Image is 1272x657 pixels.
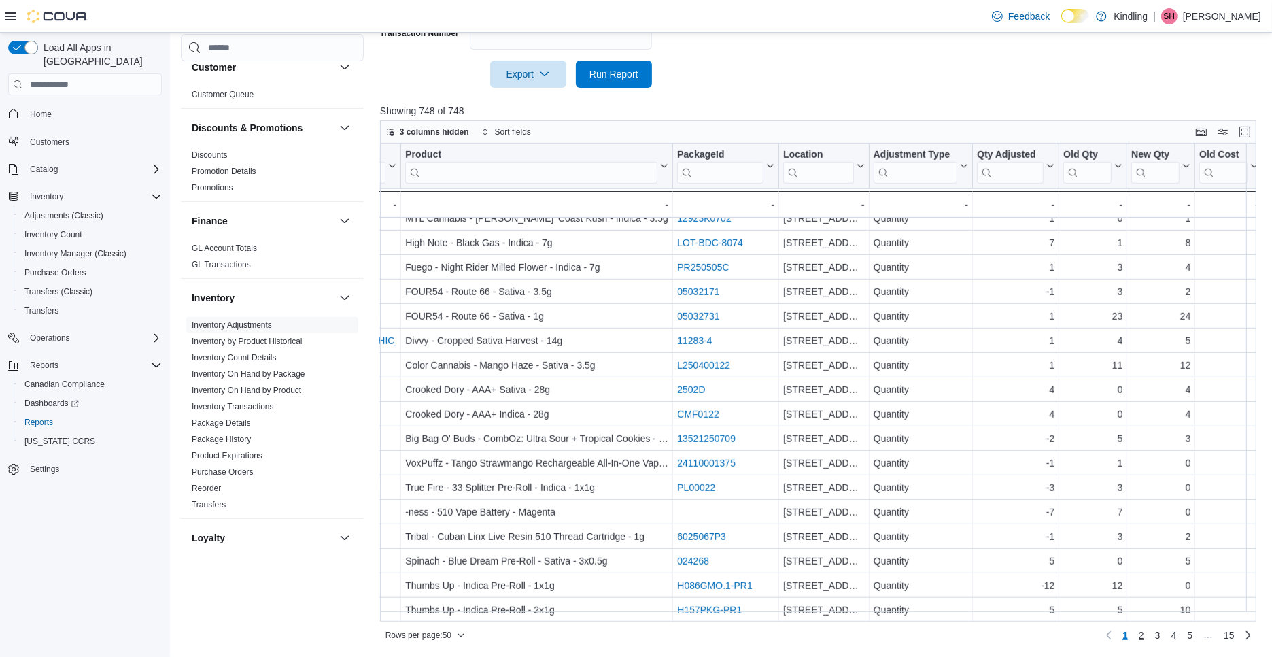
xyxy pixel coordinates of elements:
button: Customers [3,132,167,152]
span: Package History [192,434,251,445]
span: 3 [1155,628,1161,642]
div: Steph Heinke [1161,8,1178,24]
div: -ness - 510 Vape Battery - Magenta [405,504,668,520]
a: 6025067P3 [677,531,726,542]
button: Loyalty [337,530,353,546]
button: Home [3,103,167,123]
div: 1 [977,259,1054,275]
div: Tribal - Cuban Linx Live Resin 510 Thread Cartridge - 1g [405,528,668,545]
div: Quantity [874,406,969,422]
div: Package URL [677,149,763,184]
span: Inventory [24,188,162,205]
div: Qty Adjusted [977,149,1044,162]
a: 2502D [677,384,705,395]
div: Old Qty [1063,149,1112,162]
a: H157PKG-PR1 [677,605,742,616]
a: Transfers (Classic) [19,284,98,300]
button: Finance [192,214,334,228]
div: [STREET_ADDRESS] [783,308,865,324]
div: Qty Adjusted [977,149,1044,184]
button: Reports [24,357,64,373]
div: Adjustment Type [874,149,958,184]
button: Old Cost [1199,149,1258,184]
div: Product [405,149,657,162]
button: Customer [337,59,353,75]
button: Discounts & Promotions [337,120,353,136]
div: Old Cost [1199,149,1248,162]
div: -1 [977,528,1054,545]
span: Purchase Orders [19,265,162,281]
button: Transfers (Classic) [14,282,167,301]
button: Adjustments (Classic) [14,206,167,225]
div: [STREET_ADDRESS] [783,235,865,251]
div: - [1131,197,1190,213]
span: Customer Queue [192,89,254,100]
a: CMF0122 [677,409,719,420]
div: [STREET_ADDRESS] [783,504,865,520]
div: [STREET_ADDRESS] [783,210,865,226]
span: Adjustments (Classic) [24,210,103,221]
a: 13521250709 [677,433,736,444]
a: Inventory Transactions [192,402,274,411]
div: -1 [977,455,1054,471]
span: Product Expirations [192,450,262,461]
button: Inventory Count [14,225,167,244]
div: 4 [977,406,1054,422]
span: [US_STATE] CCRS [24,436,95,447]
button: Inventory [192,291,334,305]
span: Inventory Count Details [192,352,277,363]
div: Inventory [181,317,364,518]
div: Discounts & Promotions [181,147,364,201]
span: Home [30,109,52,120]
div: 4 [1131,406,1190,422]
button: Reports [14,413,167,432]
button: Operations [3,328,167,348]
div: -2 [977,431,1054,447]
span: Dashboards [24,398,79,409]
div: VoxPuffz - Tango Strawmango Rechargeable All-In-One Vape 1000 THC - Sativa - 1.2g [405,455,668,471]
span: Package Details [192,418,251,428]
span: Transfers [19,303,162,319]
span: Reports [24,357,162,373]
a: Package Details [192,418,251,428]
div: Quantity [874,455,969,471]
button: Loyalty [192,531,334,545]
div: FOUR54 - Route 66 - Sativa - 1g [405,308,668,324]
span: Settings [24,460,162,477]
a: GL Account Totals [192,243,257,253]
div: 7 [977,235,1054,251]
div: Quantity [874,357,969,373]
span: Discounts [192,150,228,161]
nav: Complex example [8,98,162,514]
button: Enter fullscreen [1237,124,1253,140]
button: Purchase Orders [14,263,167,282]
div: MTL Cannabis - [PERSON_NAME]' Coast Kush - Indica - 3.5g [405,210,668,226]
div: 0 [1131,479,1190,496]
div: - [1199,197,1258,213]
span: Inventory Count [19,226,162,243]
button: Inventory [24,188,69,205]
input: Dark Mode [1061,9,1090,23]
a: Transfers [19,303,64,319]
span: Inventory Manager (Classic) [19,246,162,262]
span: SH [1164,8,1175,24]
a: Feedback [986,3,1055,30]
span: 1 [1122,628,1128,642]
button: Finance [337,213,353,229]
button: Inventory [3,187,167,206]
div: 0 [1063,210,1122,226]
div: [STREET_ADDRESS] [783,259,865,275]
a: Customers [24,134,75,150]
span: Promotions [192,182,233,193]
a: Purchase Orders [192,467,254,477]
div: [STREET_ADDRESS] [783,431,865,447]
div: 1 [977,333,1054,349]
div: Location [783,149,854,162]
div: [STREET_ADDRESS] [783,479,865,496]
button: New Qty [1131,149,1190,184]
span: Customers [24,133,162,150]
p: | [1153,8,1156,24]
span: Catalog [30,164,58,175]
span: Inventory by Product Historical [192,336,303,347]
div: 5 [1063,431,1122,447]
